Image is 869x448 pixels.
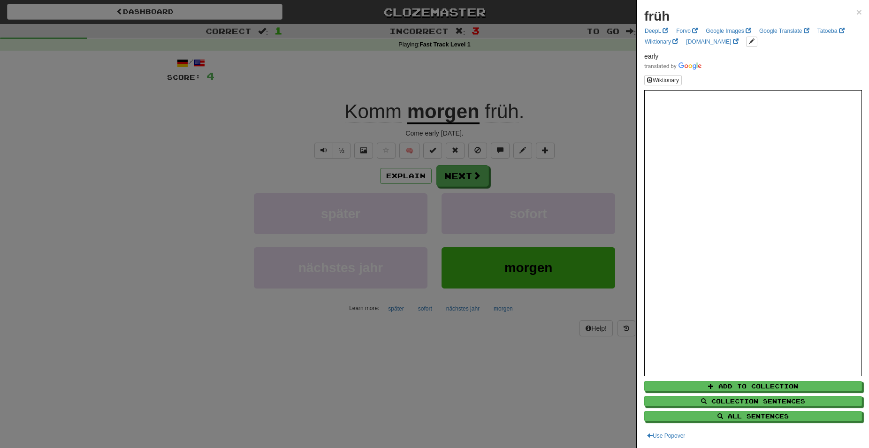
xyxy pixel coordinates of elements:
[856,7,862,17] button: Close
[746,37,757,47] button: edit links
[644,53,658,60] span: early
[644,381,862,391] button: Add to Collection
[644,9,670,23] strong: früh
[683,37,741,47] a: [DOMAIN_NAME]
[856,7,862,17] span: ×
[642,26,671,36] a: DeepL
[756,26,812,36] a: Google Translate
[644,396,862,406] button: Collection Sentences
[815,26,847,36] a: Tatoeba
[644,75,682,85] button: Wiktionary
[644,411,862,421] button: All Sentences
[673,26,701,36] a: Forvo
[642,37,681,47] a: Wiktionary
[703,26,754,36] a: Google Images
[644,431,688,441] button: Use Popover
[644,62,701,70] img: Color short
